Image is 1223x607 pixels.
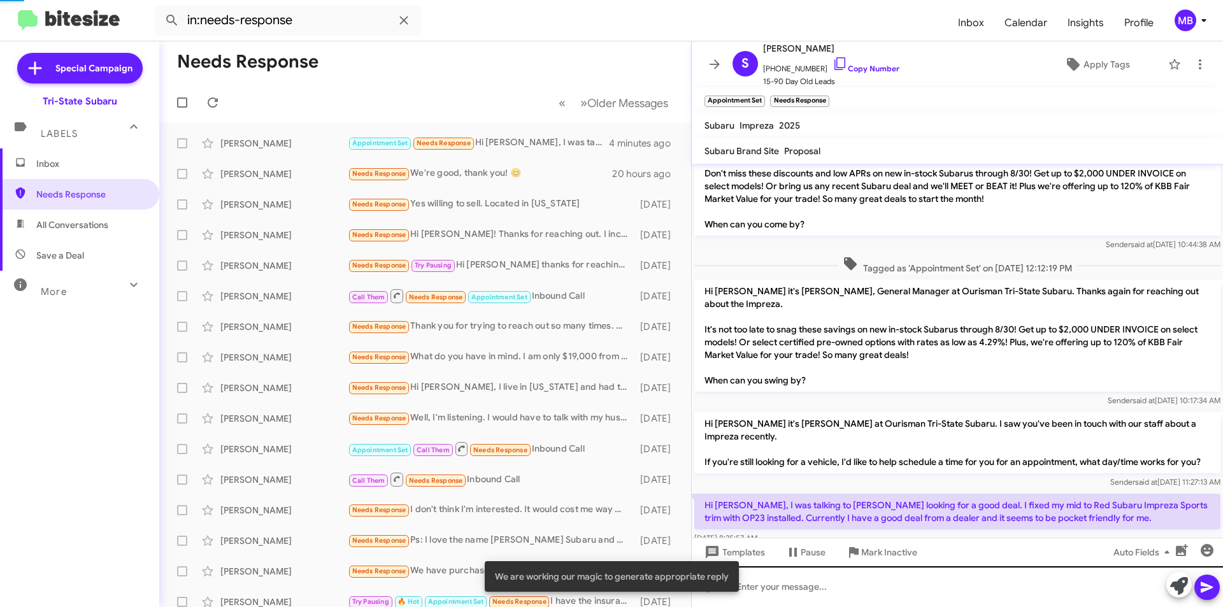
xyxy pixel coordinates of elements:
div: MB [1175,10,1196,31]
span: Needs Response [409,476,463,485]
div: Tri-State Subaru [43,95,117,108]
span: Call Them [352,293,385,301]
div: 4 minutes ago [609,137,681,150]
span: « [559,95,566,111]
span: Special Campaign [55,62,132,75]
p: Hi [PERSON_NAME], I was talking to [PERSON_NAME] looking for a good deal. I fixed my mid to Red S... [694,494,1220,529]
div: [DATE] [634,473,681,486]
span: said at [1133,396,1155,405]
span: Appointment Set [471,293,527,301]
span: Templates [702,541,765,564]
input: Search [154,5,422,36]
span: [DATE] 8:35:57 AM [694,533,757,543]
span: Appointment Set [352,139,408,147]
div: [DATE] [634,412,681,425]
span: Needs Response [417,139,471,147]
span: Labels [41,128,78,139]
span: Needs Response [352,536,406,545]
div: [PERSON_NAME] [220,168,348,180]
span: More [41,286,67,297]
div: [PERSON_NAME] [220,534,348,547]
button: Pause [775,541,836,564]
div: Inbound Call [348,471,634,487]
div: [DATE] [634,351,681,364]
p: Hi [PERSON_NAME] it's [PERSON_NAME], General Manager at Ourisman Tri-State Subaru. Thanks again f... [694,280,1220,392]
div: Hi [PERSON_NAME]! Thanks for reaching out. I incorrectly entered the address of the vehicle and i... [348,227,634,242]
span: Needs Response [352,353,406,361]
div: Inbound Call [348,441,634,457]
span: Needs Response [473,446,527,454]
div: Ps: I love the name [PERSON_NAME] Subaru and glad I will still have it on my car license plate fr... [348,533,634,548]
span: Subaru [704,120,734,131]
span: Apply Tags [1084,53,1130,76]
div: [DATE] [634,443,681,455]
span: 2025 [779,120,800,131]
span: Calendar [994,4,1057,41]
div: [PERSON_NAME] [220,382,348,394]
div: [PERSON_NAME] [220,198,348,211]
div: Hi [PERSON_NAME], I was talking to [PERSON_NAME] looking for a good deal. I fixed my mid to Red S... [348,136,609,150]
button: Templates [692,541,775,564]
div: [PERSON_NAME] [220,290,348,303]
span: Sender [DATE] 10:44:38 AM [1106,239,1220,249]
div: [PERSON_NAME] [220,443,348,455]
span: Needs Response [352,567,406,575]
p: Hi [PERSON_NAME] it's [PERSON_NAME] at Ourisman Tri-State Subaru. I saw you've been in touch with... [694,412,1220,473]
span: Needs Response [409,293,463,301]
span: Call Them [417,446,450,454]
div: [DATE] [634,382,681,394]
span: 🔥 Hot [397,597,419,606]
div: [DATE] [634,504,681,517]
span: Pause [801,541,826,564]
div: [PERSON_NAME] [220,565,348,578]
span: Subaru Brand Site [704,145,779,157]
button: Apply Tags [1031,53,1162,76]
div: 20 hours ago [612,168,681,180]
div: [PERSON_NAME] [220,229,348,241]
button: Previous [551,90,573,116]
small: Appointment Set [704,96,765,107]
span: Appointment Set [428,597,484,606]
span: Mark Inactive [861,541,917,564]
a: Copy Number [833,64,899,73]
span: Older Messages [587,96,668,110]
span: Needs Response [352,322,406,331]
div: [DATE] [634,320,681,333]
span: Try Pausing [415,261,452,269]
nav: Page navigation example [552,90,676,116]
div: I don't think I'm interested. It would cost me way more money to buy a new car than you would giv... [348,503,634,517]
p: Hi [PERSON_NAME] it's [PERSON_NAME], General Manager at Ourisman Tri-State Subaru. Thanks again f... [694,124,1220,236]
span: Call Them [352,476,385,485]
a: Insights [1057,4,1114,41]
span: Impreza [740,120,774,131]
span: Needs Response [352,200,406,208]
div: [PERSON_NAME] [220,351,348,364]
span: Needs Response [36,188,145,201]
div: [PERSON_NAME] [220,504,348,517]
div: Hi [PERSON_NAME] thanks for reaching out. Let's chat late next week. I'm out of town now but will... [348,258,634,273]
div: [PERSON_NAME] [220,412,348,425]
button: Mark Inactive [836,541,927,564]
div: [DATE] [634,259,681,272]
span: Sender [DATE] 11:27:13 AM [1110,477,1220,487]
div: Well, I'm listening. I would have to talk with my husband about this. [348,411,634,425]
button: Next [573,90,676,116]
div: [PERSON_NAME] [220,259,348,272]
span: Inbox [36,157,145,170]
span: We are working our magic to generate appropriate reply [495,570,729,583]
span: Needs Response [352,261,406,269]
span: Needs Response [352,169,406,178]
span: Try Pausing [352,597,389,606]
div: [DATE] [634,534,681,547]
span: said at [1131,239,1153,249]
span: 15-90 Day Old Leads [763,75,899,88]
a: Inbox [948,4,994,41]
span: S [741,54,749,74]
a: Profile [1114,4,1164,41]
div: Thank you for trying to reach out so many times. At the moment, we have put a deposit down on a v... [348,319,634,334]
div: [DATE] [634,198,681,211]
div: [PERSON_NAME] [220,137,348,150]
h1: Needs Response [177,52,318,72]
